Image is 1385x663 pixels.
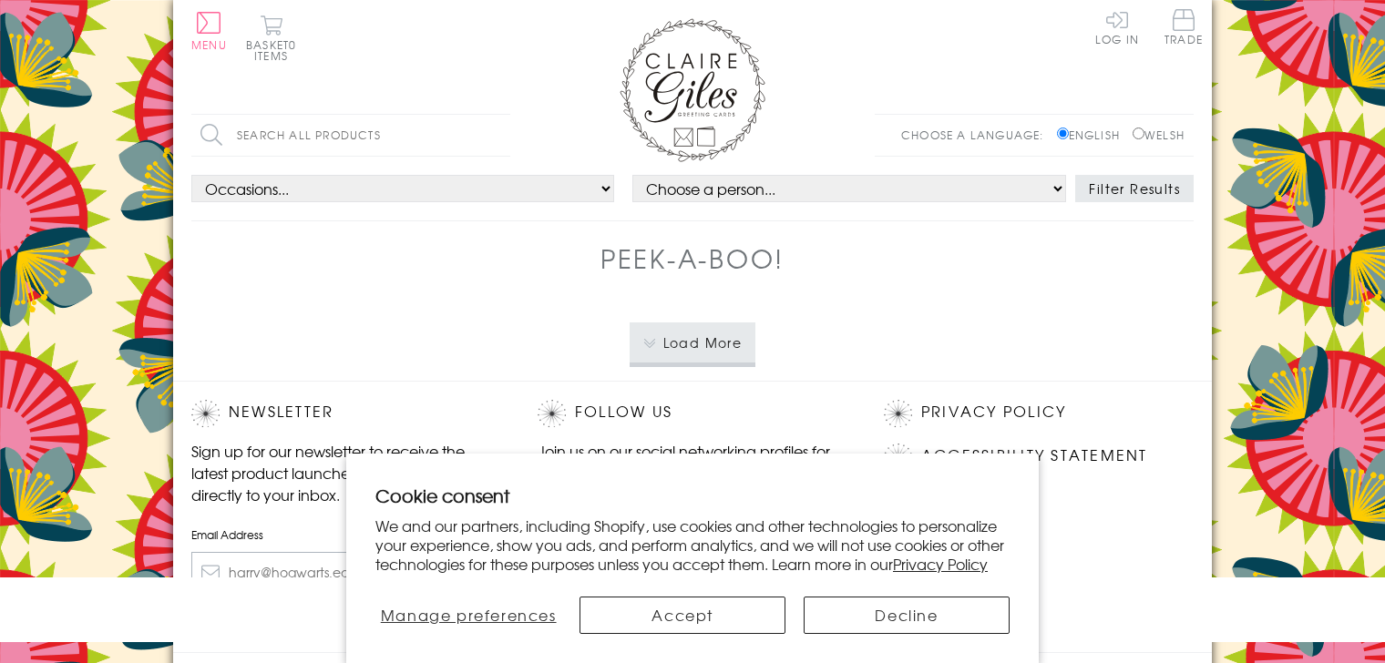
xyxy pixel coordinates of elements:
[921,444,1148,468] a: Accessibility Statement
[191,526,501,543] label: Email Address
[630,322,756,362] button: Load More
[921,400,1066,424] a: Privacy Policy
[893,553,988,575] a: Privacy Policy
[492,115,510,156] input: Search
[375,516,1010,573] p: We and our partners, including Shopify, use cookies and other technologies to personalize your ex...
[254,36,296,64] span: 0 items
[1164,9,1203,45] span: Trade
[375,483,1010,508] h2: Cookie consent
[804,597,1010,634] button: Decline
[1075,175,1194,202] button: Filter Results
[600,240,785,277] h1: Peek-a-boo!
[1057,127,1069,139] input: English
[246,15,296,61] button: Basket0 items
[620,18,765,162] img: Claire Giles Greetings Cards
[1133,127,1144,139] input: Welsh
[1164,9,1203,48] a: Trade
[1095,9,1139,45] a: Log In
[191,12,227,50] button: Menu
[191,552,501,593] input: harry@hogwarts.edu
[191,400,501,427] h2: Newsletter
[191,36,227,53] span: Menu
[375,597,561,634] button: Manage preferences
[538,400,847,427] h2: Follow Us
[381,604,557,626] span: Manage preferences
[191,115,510,156] input: Search all products
[901,127,1053,143] p: Choose a language:
[538,440,847,505] p: Join us on our social networking profiles for up to the minute news and product releases the mome...
[580,597,785,634] button: Accept
[1133,127,1185,143] label: Welsh
[191,440,501,505] p: Sign up for our newsletter to receive the latest product launches, news and offers directly to yo...
[1057,127,1129,143] label: English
